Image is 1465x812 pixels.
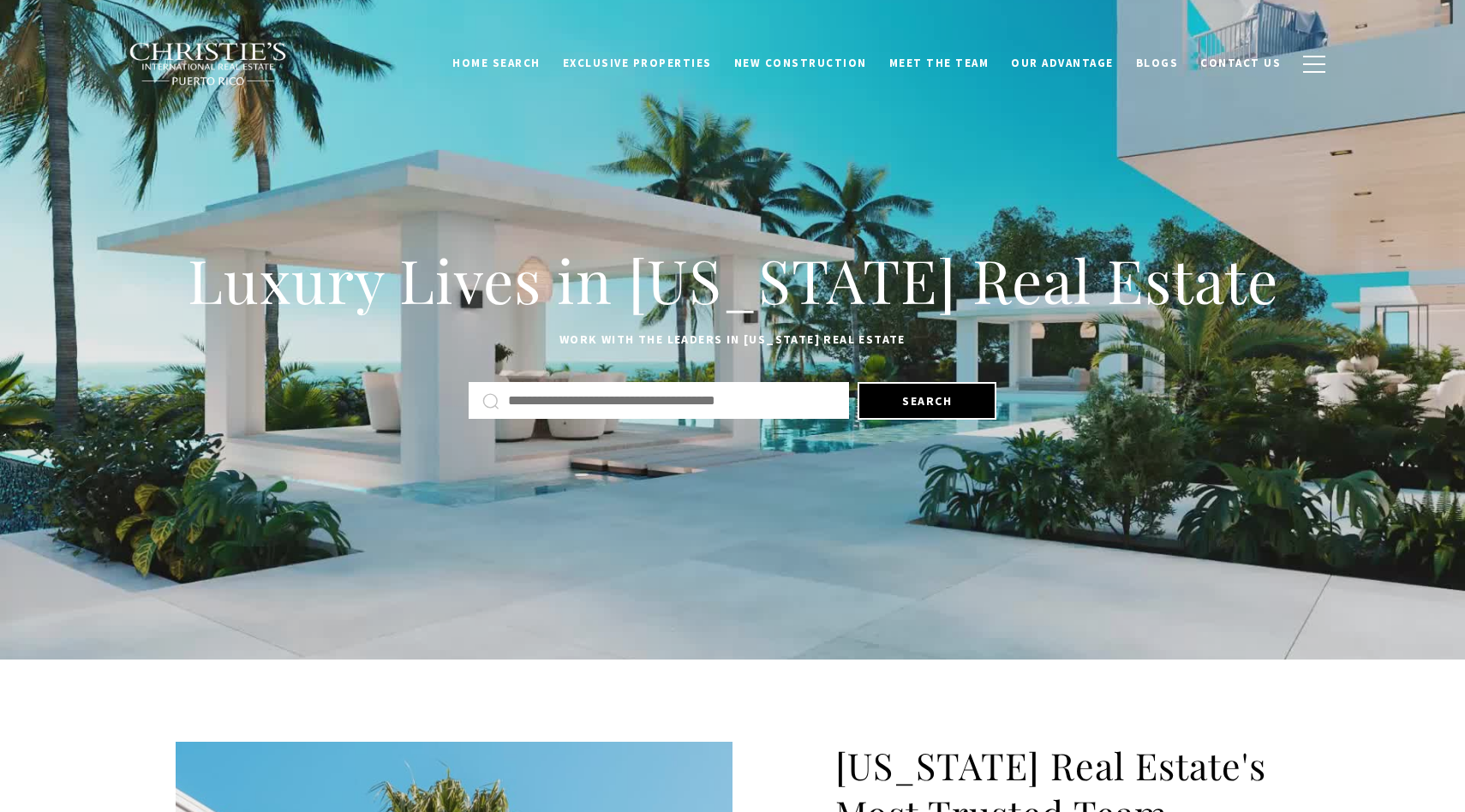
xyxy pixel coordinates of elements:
[552,47,723,80] a: Exclusive Properties
[734,56,867,70] span: New Construction
[1200,56,1281,70] span: Contact Us
[563,56,712,70] span: Exclusive Properties
[1000,47,1125,80] a: Our Advantage
[176,330,1289,350] p: Work with the leaders in [US_STATE] Real Estate
[129,42,288,87] img: Christie's International Real Estate black text logo
[1125,47,1190,80] a: Blogs
[723,47,878,80] a: New Construction
[1011,56,1114,70] span: Our Advantage
[441,47,552,80] a: Home Search
[878,47,1001,80] a: Meet the Team
[176,242,1289,318] h1: Luxury Lives in [US_STATE] Real Estate
[1136,56,1179,70] span: Blogs
[858,382,996,420] button: Search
